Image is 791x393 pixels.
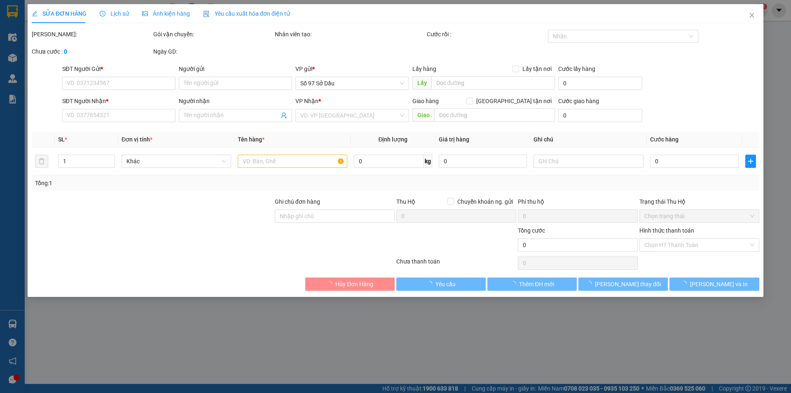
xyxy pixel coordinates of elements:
input: Ghi chú đơn hàng [275,209,395,223]
span: Giao [412,108,434,122]
span: Chuyển khoản ng. gửi [454,197,516,206]
span: picture [142,11,148,16]
input: Ghi Chú [534,155,644,168]
button: Close [740,4,763,27]
span: [PERSON_NAME] và In [690,280,748,289]
label: Cước giao hàng [558,98,599,104]
span: kg [424,155,432,168]
span: Yêu cầu xuất hóa đơn điện tử [203,10,290,17]
span: Khác [126,155,226,167]
span: Chọn trạng thái [644,210,754,222]
input: Cước giao hàng [558,109,642,122]
span: loading [426,281,435,287]
span: user-add [281,112,288,119]
button: Yêu cầu [396,278,486,291]
span: Chuyển phát nhanh: [GEOGRAPHIC_DATA] - [GEOGRAPHIC_DATA] [47,35,118,65]
span: Tên hàng [238,136,264,143]
img: icon [203,11,210,17]
button: delete [35,155,48,168]
span: Yêu cầu [435,280,456,289]
span: clock-circle [100,11,105,16]
div: Chưa thanh toán [395,257,517,271]
span: loading [510,281,519,287]
span: Hủy Đơn Hàng [335,280,373,289]
span: Tổng cước [518,227,545,234]
span: Lấy tận nơi [519,64,555,73]
div: Phí thu hộ [518,197,638,209]
span: edit [32,11,37,16]
input: Dọc đường [434,108,555,122]
span: Giá trị hàng [439,136,469,143]
div: Người gửi [179,64,292,73]
span: Số 97 Sở Dầu [301,77,404,89]
span: Thu Hộ [396,198,415,205]
input: Cước lấy hàng [558,77,642,90]
input: VD: Bàn, Ghế [238,155,347,168]
div: Ngày GD: [153,47,273,56]
div: Tổng: 1 [35,179,305,188]
div: Người nhận [179,96,292,106]
b: 0 [64,48,67,55]
div: [PERSON_NAME]: [32,30,152,39]
span: SỬA ĐƠN HÀNG [32,10,87,17]
span: Giao hàng [412,98,439,104]
div: Nhân viên tạo: [275,30,425,39]
span: [GEOGRAPHIC_DATA] tận nơi [473,96,555,106]
th: Ghi chú [531,132,647,148]
div: Cước rồi : [427,30,547,39]
span: Định lượng [379,136,408,143]
div: SĐT Người Gửi [62,64,176,73]
span: Cước hàng [650,136,679,143]
span: close [749,12,755,19]
span: Thêm ĐH mới [519,280,554,289]
button: [PERSON_NAME] và In [670,278,759,291]
div: SĐT Người Nhận [62,96,176,106]
div: Gói vận chuyển: [153,30,273,39]
span: loading [326,281,335,287]
span: [PERSON_NAME] thay đổi [595,280,661,289]
span: Ảnh kiện hàng [142,10,190,17]
img: logo [4,33,46,75]
strong: CHUYỂN PHÁT NHANH VIP ANH HUY [51,7,113,33]
div: Trạng thái Thu Hộ [639,197,759,206]
span: SL [58,136,65,143]
span: Lấy [412,76,431,89]
label: Hình thức thanh toán [639,227,694,234]
span: Lấy hàng [412,66,436,72]
button: Hủy Đơn Hàng [305,278,395,291]
label: Ghi chú đơn hàng [275,198,320,205]
div: Chưa cước : [32,47,152,56]
span: VP Nhận [296,98,319,104]
button: Thêm ĐH mới [487,278,577,291]
span: plus [746,158,756,165]
input: Dọc đường [431,76,555,89]
label: Cước lấy hàng [558,66,595,72]
span: Lịch sử [100,10,129,17]
span: loading [681,281,690,287]
span: Đơn vị tính [122,136,152,143]
button: plus [745,155,756,168]
button: [PERSON_NAME] thay đổi [578,278,668,291]
div: VP gửi [296,64,409,73]
span: loading [586,281,595,287]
